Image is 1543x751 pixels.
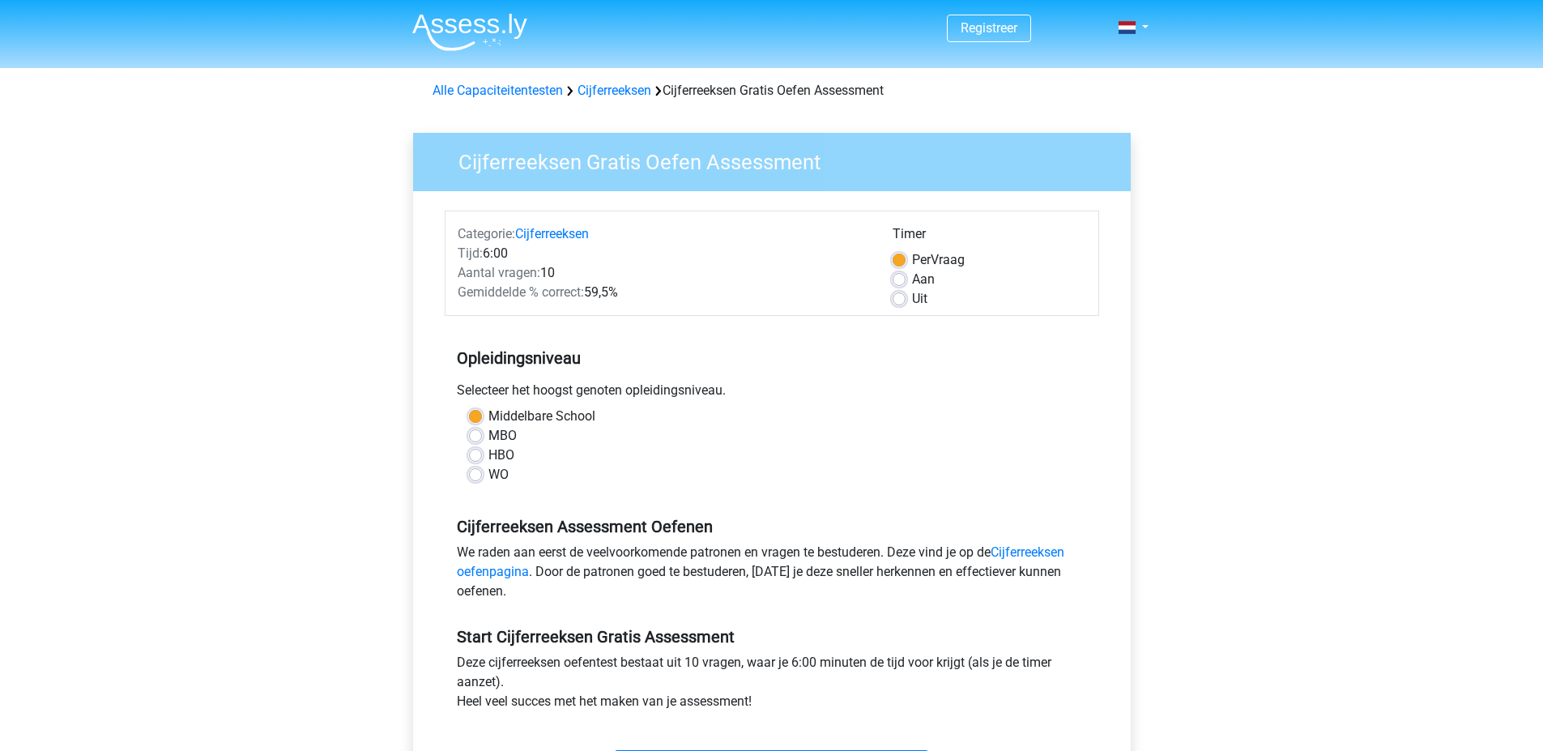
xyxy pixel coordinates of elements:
div: Cijferreeksen Gratis Oefen Assessment [426,81,1118,100]
a: Cijferreeksen [515,226,589,241]
div: We raden aan eerst de veelvoorkomende patronen en vragen te bestuderen. Deze vind je op de . Door... [445,543,1099,608]
label: HBO [488,446,514,465]
div: 6:00 [445,244,880,263]
h5: Start Cijferreeksen Gratis Assessment [457,627,1087,646]
a: Registreer [961,20,1017,36]
label: Middelbare School [488,407,595,426]
a: Cijferreeksen [578,83,651,98]
div: 59,5% [445,283,880,302]
label: Vraag [912,250,965,270]
label: Aan [912,270,935,289]
span: Gemiddelde % correct: [458,284,584,300]
span: Aantal vragen: [458,265,540,280]
img: Assessly [412,13,527,51]
h5: Opleidingsniveau [457,342,1087,374]
div: 10 [445,263,880,283]
label: Uit [912,289,927,309]
div: Timer [893,224,1086,250]
label: MBO [488,426,517,446]
span: Categorie: [458,226,515,241]
h3: Cijferreeksen Gratis Oefen Assessment [439,143,1119,175]
h5: Cijferreeksen Assessment Oefenen [457,517,1087,536]
span: Tijd: [458,245,483,261]
label: WO [488,465,509,484]
div: Deze cijferreeksen oefentest bestaat uit 10 vragen, waar je 6:00 minuten de tijd voor krijgt (als... [445,653,1099,718]
span: Per [912,252,931,267]
div: Selecteer het hoogst genoten opleidingsniveau. [445,381,1099,407]
a: Alle Capaciteitentesten [433,83,563,98]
